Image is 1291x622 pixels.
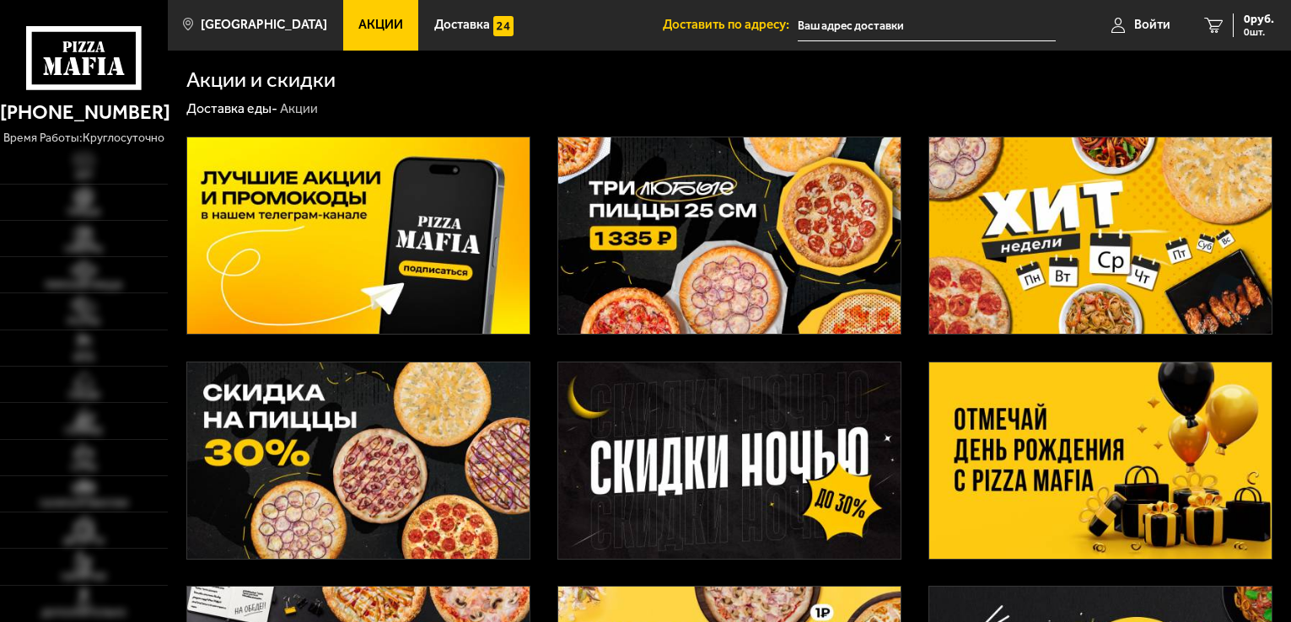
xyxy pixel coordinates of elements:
[1134,19,1170,31] span: Войти
[1244,27,1274,37] span: 0 шт.
[280,100,318,118] div: Акции
[798,10,1056,41] input: Ваш адрес доставки
[434,19,490,31] span: Доставка
[358,19,403,31] span: Акции
[186,69,336,91] h1: Акции и скидки
[186,100,277,116] a: Доставка еды-
[1244,13,1274,25] span: 0 руб.
[493,16,514,36] img: 15daf4d41897b9f0e9f617042186c801.svg
[201,19,327,31] span: [GEOGRAPHIC_DATA]
[663,19,798,31] span: Доставить по адресу:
